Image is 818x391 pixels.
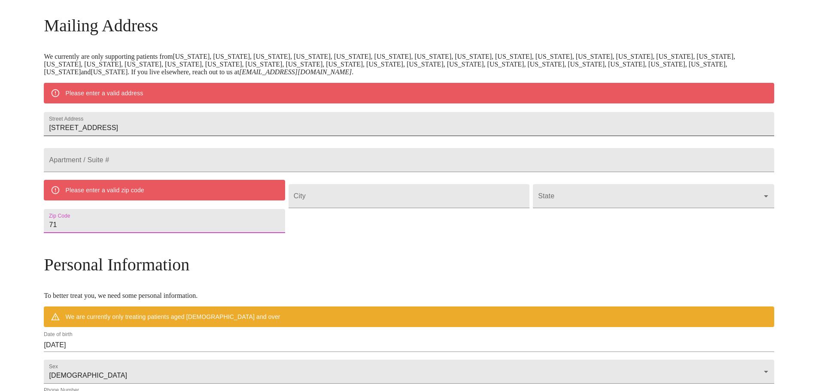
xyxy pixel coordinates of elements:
[44,292,774,300] p: To better treat you, we need some personal information.
[44,332,73,337] label: Date of birth
[65,85,143,101] div: Please enter a valid address
[44,255,774,275] h3: Personal Information
[533,184,774,208] div: ​
[44,53,774,76] p: We currently are only supporting patients from [US_STATE], [US_STATE], [US_STATE], [US_STATE], [U...
[44,360,774,384] div: [DEMOGRAPHIC_DATA]
[239,68,352,76] em: [EMAIL_ADDRESS][DOMAIN_NAME]
[44,15,774,36] h3: Mailing Address
[65,309,280,324] div: We are currently only treating patients aged [DEMOGRAPHIC_DATA] and over
[65,182,144,198] div: Please enter a valid zip code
